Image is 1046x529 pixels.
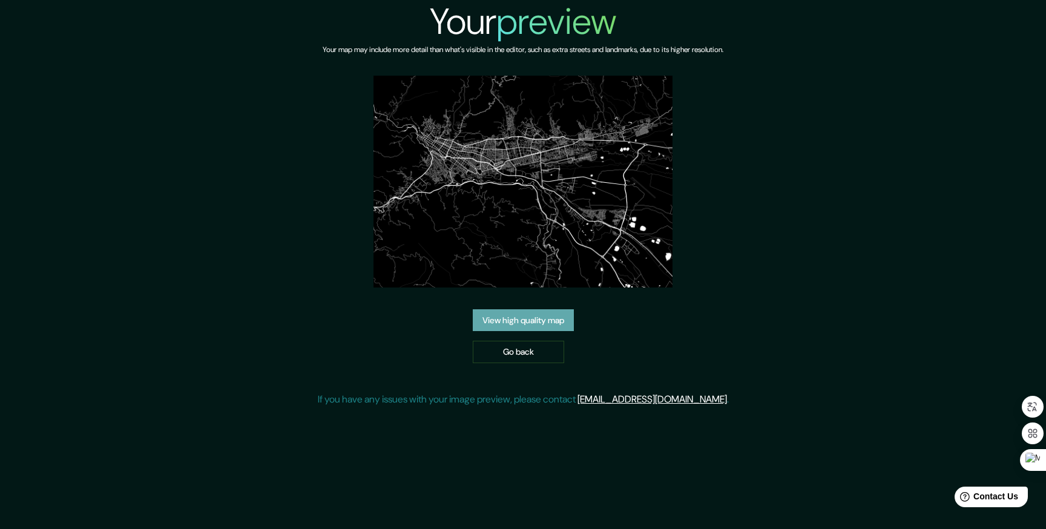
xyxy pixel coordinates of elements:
[938,482,1033,516] iframe: Help widget launcher
[318,392,729,407] p: If you have any issues with your image preview, please contact .
[577,393,727,406] a: [EMAIL_ADDRESS][DOMAIN_NAME]
[473,341,564,363] a: Go back
[323,44,723,56] h6: Your map may include more detail than what's visible in the editor, such as extra streets and lan...
[373,76,673,287] img: created-map-preview
[473,309,574,332] a: View high quality map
